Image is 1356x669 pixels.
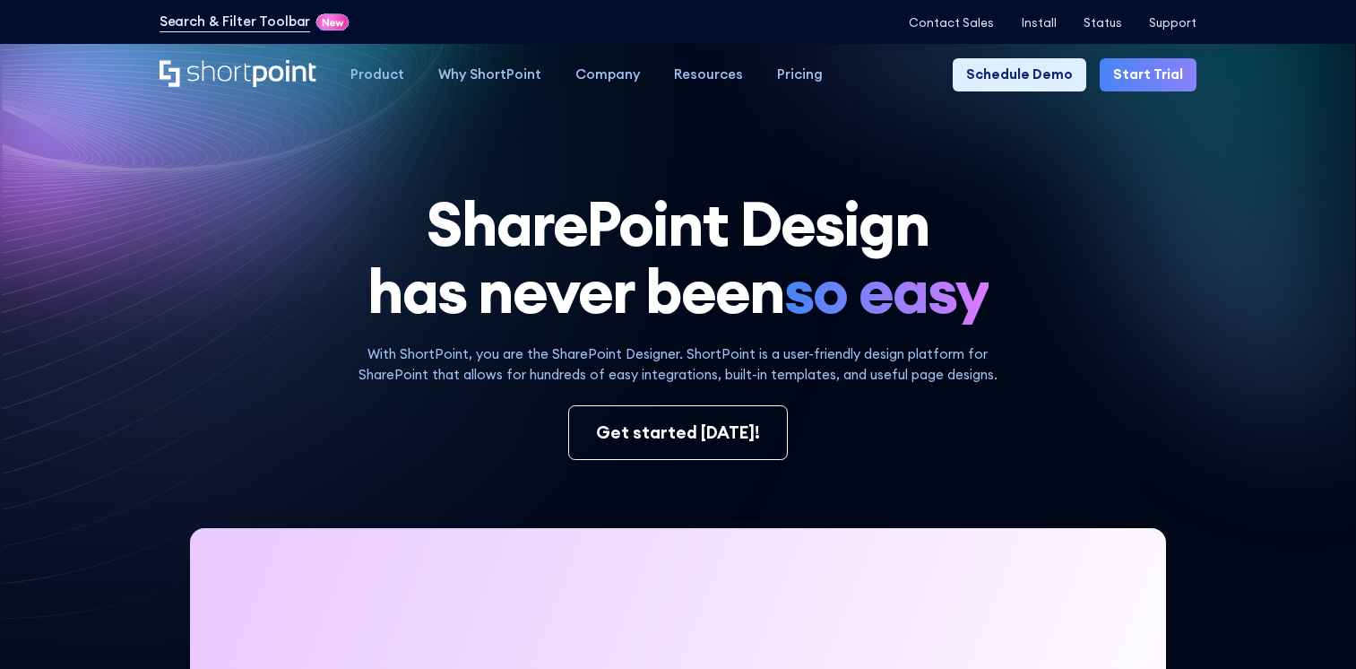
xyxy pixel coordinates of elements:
a: Pricing [760,58,840,92]
h1: SharePoint Design has never been [160,190,1196,325]
p: With ShortPoint, you are the SharePoint Designer. ShortPoint is a user-friendly design platform f... [335,344,1022,385]
a: Get started [DATE]! [568,405,789,460]
iframe: Chat Widget [1266,583,1356,669]
a: Install [1022,16,1057,30]
div: Resources [674,65,743,85]
div: Company [575,65,640,85]
span: so easy [784,257,989,325]
a: Search & Filter Toolbar [160,12,311,32]
div: Widget de chat [1266,583,1356,669]
div: Get started [DATE]! [596,420,760,445]
a: Support [1149,16,1196,30]
a: Home [160,60,317,89]
div: Why ShortPoint [438,65,541,85]
a: Product [334,58,422,92]
a: Company [558,58,657,92]
a: Status [1084,16,1122,30]
a: Why ShortPoint [421,58,558,92]
div: Pricing [777,65,823,85]
div: Product [350,65,404,85]
a: Start Trial [1100,58,1196,92]
a: Schedule Demo [953,58,1086,92]
a: Contact Sales [909,16,994,30]
a: Resources [657,58,760,92]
